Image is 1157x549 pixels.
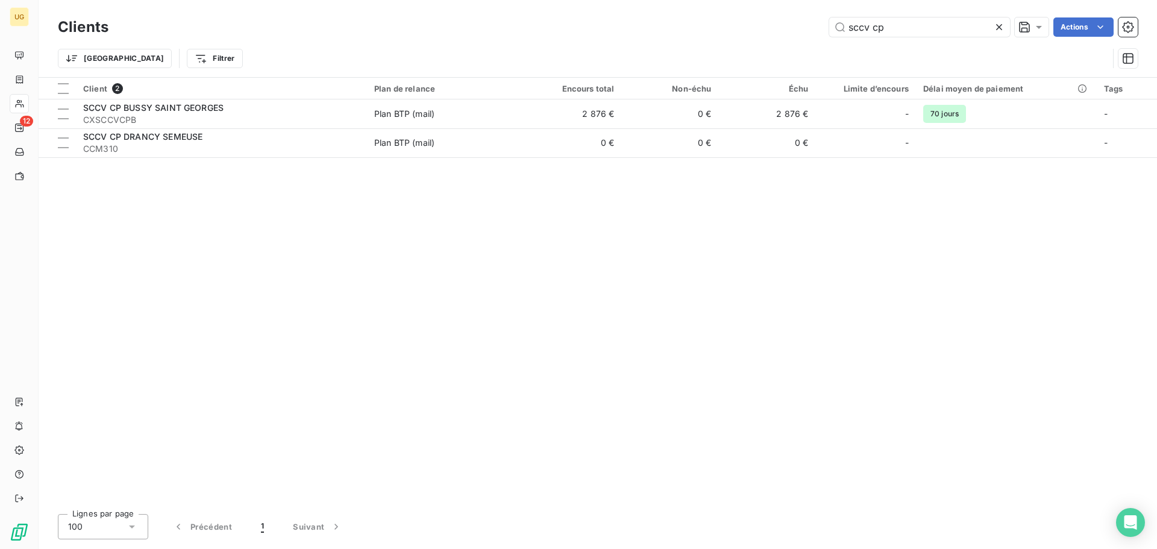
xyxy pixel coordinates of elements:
div: Non-échu [629,84,711,93]
span: CCM310 [83,143,360,155]
span: - [905,137,909,149]
span: 100 [68,521,83,533]
div: UG [10,7,29,27]
td: 0 € [525,128,622,157]
span: - [905,108,909,120]
div: Délai moyen de paiement [923,84,1090,93]
div: Encours total [532,84,615,93]
span: Client [83,84,107,93]
button: Actions [1053,17,1114,37]
span: 12 [20,116,33,127]
span: - [1104,108,1108,119]
div: Plan BTP (mail) [374,137,434,149]
span: 70 jours [923,105,966,123]
td: 0 € [621,99,718,128]
td: 0 € [621,128,718,157]
div: Plan de relance [374,84,518,93]
button: Précédent [158,514,246,539]
button: [GEOGRAPHIC_DATA] [58,49,172,68]
td: 0 € [718,128,815,157]
div: Tags [1104,84,1150,93]
h3: Clients [58,16,108,38]
span: SCCV CP DRANCY SEMEUSE [83,131,202,142]
input: Rechercher [829,17,1010,37]
span: - [1104,137,1108,148]
span: SCCV CP BUSSY SAINT GEORGES [83,102,224,113]
div: Open Intercom Messenger [1116,508,1145,537]
div: Plan BTP (mail) [374,108,434,120]
td: 2 876 € [718,99,815,128]
div: Limite d’encours [823,84,909,93]
span: CXSCCVCPB [83,114,360,126]
td: 2 876 € [525,99,622,128]
img: Logo LeanPay [10,522,29,542]
span: 2 [112,83,123,94]
div: Échu [726,84,808,93]
button: Filtrer [187,49,242,68]
span: 1 [261,521,264,533]
button: 1 [246,514,278,539]
button: Suivant [278,514,357,539]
